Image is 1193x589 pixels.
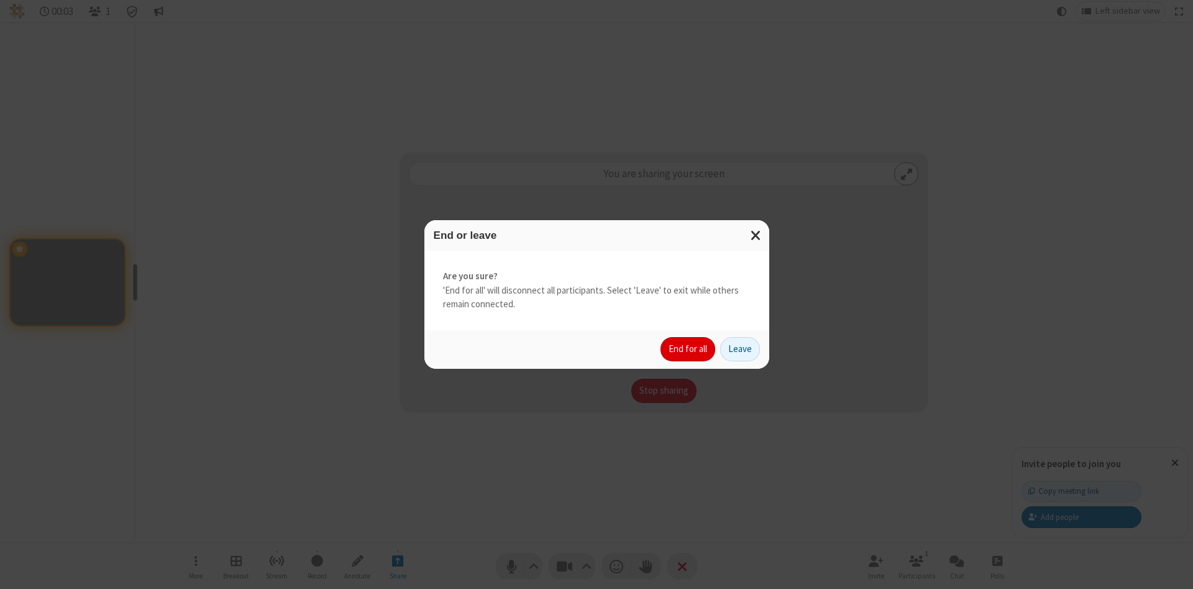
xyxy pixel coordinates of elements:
div: 'End for all' will disconnect all participants. Select 'Leave' to exit while others remain connec... [424,251,769,330]
button: Leave [720,337,760,362]
button: Close modal [743,220,769,251]
h3: End or leave [434,230,760,241]
button: End for all [660,337,715,362]
strong: Are you sure? [443,269,751,284]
